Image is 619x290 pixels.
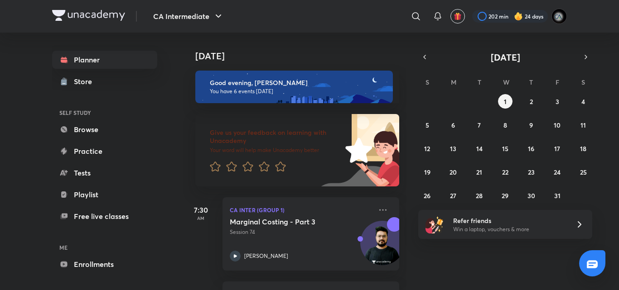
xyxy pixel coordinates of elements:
[524,165,538,179] button: October 23, 2025
[498,118,513,132] button: October 8, 2025
[581,78,585,86] abbr: Saturday
[52,207,157,225] a: Free live classes
[550,188,565,203] button: October 31, 2025
[451,121,455,129] abbr: October 6, 2025
[554,121,561,129] abbr: October 10, 2025
[524,188,538,203] button: October 30, 2025
[502,144,508,153] abbr: October 15, 2025
[524,118,538,132] button: October 9, 2025
[478,121,481,129] abbr: October 7, 2025
[580,121,586,129] abbr: October 11, 2025
[52,185,157,204] a: Playlist
[450,144,456,153] abbr: October 13, 2025
[529,121,533,129] abbr: October 9, 2025
[450,9,465,24] button: avatar
[472,141,487,156] button: October 14, 2025
[52,10,125,21] img: Company Logo
[148,7,229,25] button: CA Intermediate
[52,120,157,138] a: Browse
[502,191,508,200] abbr: October 29, 2025
[314,114,399,186] img: feedback_image
[527,191,535,200] abbr: October 30, 2025
[554,144,560,153] abbr: October 17, 2025
[550,118,565,132] button: October 10, 2025
[195,71,393,103] img: evening
[230,204,372,215] p: CA Inter (Group 1)
[551,9,567,24] img: poojita Agrawal
[453,216,565,225] h6: Refer friends
[446,118,460,132] button: October 6, 2025
[498,188,513,203] button: October 29, 2025
[476,168,482,176] abbr: October 21, 2025
[450,168,457,176] abbr: October 20, 2025
[230,217,343,226] h5: Marginal Costing - Part 3
[244,252,288,260] p: [PERSON_NAME]
[52,240,157,255] h6: ME
[230,228,372,236] p: Session 74
[503,78,509,86] abbr: Wednesday
[476,144,483,153] abbr: October 14, 2025
[504,97,507,106] abbr: October 1, 2025
[528,168,535,176] abbr: October 23, 2025
[576,141,590,156] button: October 18, 2025
[576,118,590,132] button: October 11, 2025
[453,225,565,233] p: Win a laptop, vouchers & more
[580,144,586,153] abbr: October 18, 2025
[52,164,157,182] a: Tests
[361,226,404,269] img: Avatar
[454,12,462,20] img: avatar
[446,141,460,156] button: October 13, 2025
[426,78,429,86] abbr: Sunday
[581,97,585,106] abbr: October 4, 2025
[580,168,587,176] abbr: October 25, 2025
[424,168,430,176] abbr: October 19, 2025
[450,191,456,200] abbr: October 27, 2025
[528,144,534,153] abbr: October 16, 2025
[550,94,565,109] button: October 3, 2025
[554,191,561,200] abbr: October 31, 2025
[424,191,430,200] abbr: October 26, 2025
[476,191,483,200] abbr: October 28, 2025
[420,165,435,179] button: October 19, 2025
[426,121,429,129] abbr: October 5, 2025
[183,215,219,221] p: AM
[52,72,157,90] a: Store
[195,51,408,62] h4: [DATE]
[74,76,97,87] div: Store
[498,141,513,156] button: October 15, 2025
[550,141,565,156] button: October 17, 2025
[472,118,487,132] button: October 7, 2025
[446,165,460,179] button: October 20, 2025
[52,10,125,23] a: Company Logo
[210,79,385,87] h6: Good evening, [PERSON_NAME]
[426,215,444,233] img: referral
[52,105,157,120] h6: SELF STUDY
[52,51,157,69] a: Planner
[446,188,460,203] button: October 27, 2025
[550,165,565,179] button: October 24, 2025
[431,51,580,63] button: [DATE]
[491,51,520,63] span: [DATE]
[424,144,430,153] abbr: October 12, 2025
[478,78,481,86] abbr: Tuesday
[576,165,590,179] button: October 25, 2025
[210,128,342,145] h6: Give us your feedback on learning with Unacademy
[556,97,559,106] abbr: October 3, 2025
[210,88,385,95] p: You have 6 events [DATE]
[52,142,157,160] a: Practice
[472,165,487,179] button: October 21, 2025
[530,97,533,106] abbr: October 2, 2025
[472,188,487,203] button: October 28, 2025
[451,78,456,86] abbr: Monday
[420,118,435,132] button: October 5, 2025
[529,78,533,86] abbr: Thursday
[420,141,435,156] button: October 12, 2025
[52,255,157,273] a: Enrollments
[554,168,561,176] abbr: October 24, 2025
[576,94,590,109] button: October 4, 2025
[502,168,508,176] abbr: October 22, 2025
[514,12,523,21] img: streak
[556,78,559,86] abbr: Friday
[503,121,507,129] abbr: October 8, 2025
[524,141,538,156] button: October 16, 2025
